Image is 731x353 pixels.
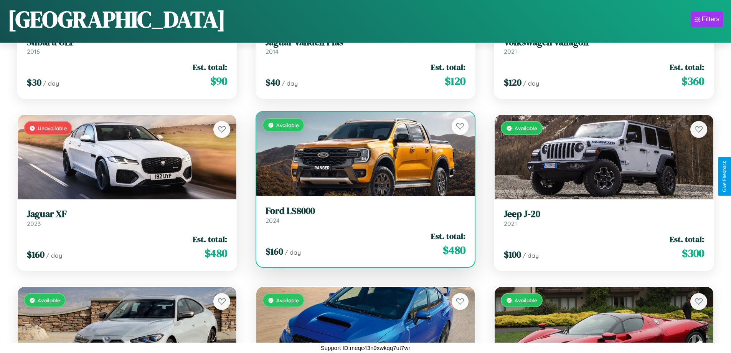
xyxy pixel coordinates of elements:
span: $ 480 [443,242,465,258]
span: $ 360 [681,73,704,89]
button: Filters [691,12,723,27]
a: Volkswagen Vanagon2021 [504,37,704,56]
p: Support ID: meqc43n9xwkqq7ut7wr [321,343,410,353]
a: Ford LS80002024 [266,206,466,224]
span: $ 120 [445,73,465,89]
a: Jaguar Vanden Plas2014 [266,37,466,56]
h3: Jeep J-20 [504,209,704,220]
span: Available [276,122,299,128]
h1: [GEOGRAPHIC_DATA] [8,3,226,35]
div: Filters [702,15,719,23]
span: / day [282,80,298,87]
span: Available [515,297,537,303]
span: Est. total: [670,61,704,73]
span: $ 90 [210,73,227,89]
span: Est. total: [431,61,465,73]
span: / day [523,252,539,259]
span: Available [276,297,299,303]
span: / day [523,80,539,87]
span: / day [43,80,59,87]
span: Available [38,297,60,303]
span: $ 120 [504,76,521,89]
span: 2014 [266,48,279,55]
span: 2021 [504,220,517,227]
span: Est. total: [193,234,227,245]
span: Est. total: [670,234,704,245]
span: $ 30 [27,76,41,89]
span: $ 160 [27,248,45,261]
a: Jeep J-202021 [504,209,704,227]
a: Subaru GLF2016 [27,37,227,56]
span: Available [515,125,537,131]
span: 2021 [504,48,517,55]
span: $ 300 [682,245,704,261]
a: Jaguar XF2023 [27,209,227,227]
div: Give Feedback [722,161,727,192]
span: $ 100 [504,248,521,261]
span: $ 480 [205,245,227,261]
span: $ 40 [266,76,280,89]
h3: Ford LS8000 [266,206,466,217]
span: Est. total: [431,230,465,242]
span: / day [46,252,62,259]
span: $ 160 [266,245,283,258]
h3: Jaguar XF [27,209,227,220]
span: 2024 [266,217,280,224]
span: / day [285,249,301,256]
span: Unavailable [38,125,67,131]
span: Est. total: [193,61,227,73]
span: 2016 [27,48,40,55]
span: 2023 [27,220,41,227]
